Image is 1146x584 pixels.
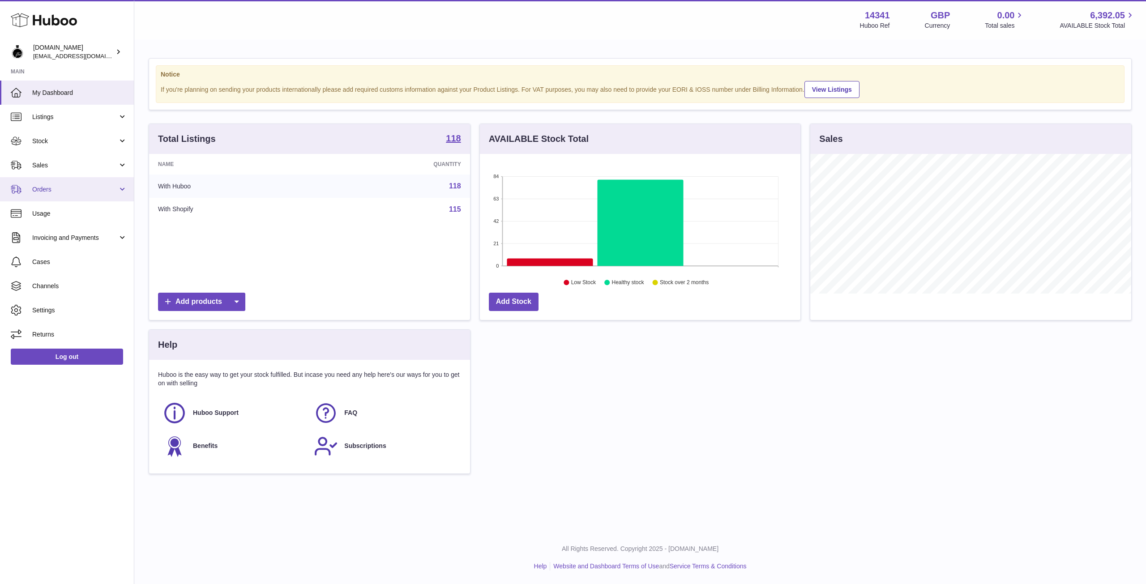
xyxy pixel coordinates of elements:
[804,81,859,98] a: View Listings
[33,43,114,60] div: [DOMAIN_NAME]
[985,9,1025,30] a: 0.00 Total sales
[149,154,322,175] th: Name
[1090,9,1125,21] span: 6,392.05
[314,401,456,425] a: FAQ
[149,198,322,221] td: With Shopify
[446,134,461,143] strong: 118
[985,21,1025,30] span: Total sales
[32,137,118,145] span: Stock
[158,133,216,145] h3: Total Listings
[162,401,305,425] a: Huboo Support
[931,9,950,21] strong: GBP
[997,9,1015,21] span: 0.00
[32,258,127,266] span: Cases
[149,175,322,198] td: With Huboo
[496,263,499,269] text: 0
[32,209,127,218] span: Usage
[489,133,589,145] h3: AVAILABLE Stock Total
[314,434,456,458] a: Subscriptions
[550,562,746,571] li: and
[141,545,1139,553] p: All Rights Reserved. Copyright 2025 - [DOMAIN_NAME]
[449,205,461,213] a: 115
[158,293,245,311] a: Add products
[344,409,357,417] span: FAQ
[158,371,461,388] p: Huboo is the easy way to get your stock fulfilled. But incase you need any help here's our ways f...
[553,563,659,570] a: Website and Dashboard Terms of Use
[449,182,461,190] a: 118
[32,282,127,290] span: Channels
[925,21,950,30] div: Currency
[660,280,709,286] text: Stock over 2 months
[865,9,890,21] strong: 14341
[32,234,118,242] span: Invoicing and Payments
[11,45,24,59] img: theperfumesampler@gmail.com
[33,52,132,60] span: [EMAIL_ADDRESS][DOMAIN_NAME]
[670,563,747,570] a: Service Terms & Conditions
[493,241,499,246] text: 21
[193,409,239,417] span: Huboo Support
[493,174,499,179] text: 84
[162,434,305,458] a: Benefits
[819,133,842,145] h3: Sales
[446,134,461,145] a: 118
[611,280,644,286] text: Healthy stock
[344,442,386,450] span: Subscriptions
[493,196,499,201] text: 63
[322,154,470,175] th: Quantity
[534,563,547,570] a: Help
[1060,21,1135,30] span: AVAILABLE Stock Total
[32,89,127,97] span: My Dashboard
[32,185,118,194] span: Orders
[1060,9,1135,30] a: 6,392.05 AVAILABLE Stock Total
[161,80,1120,98] div: If you're planning on sending your products internationally please add required customs informati...
[32,306,127,315] span: Settings
[489,293,539,311] a: Add Stock
[32,113,118,121] span: Listings
[32,330,127,339] span: Returns
[571,280,596,286] text: Low Stock
[32,161,118,170] span: Sales
[193,442,218,450] span: Benefits
[158,339,177,351] h3: Help
[161,70,1120,79] strong: Notice
[493,218,499,224] text: 42
[860,21,890,30] div: Huboo Ref
[11,349,123,365] a: Log out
